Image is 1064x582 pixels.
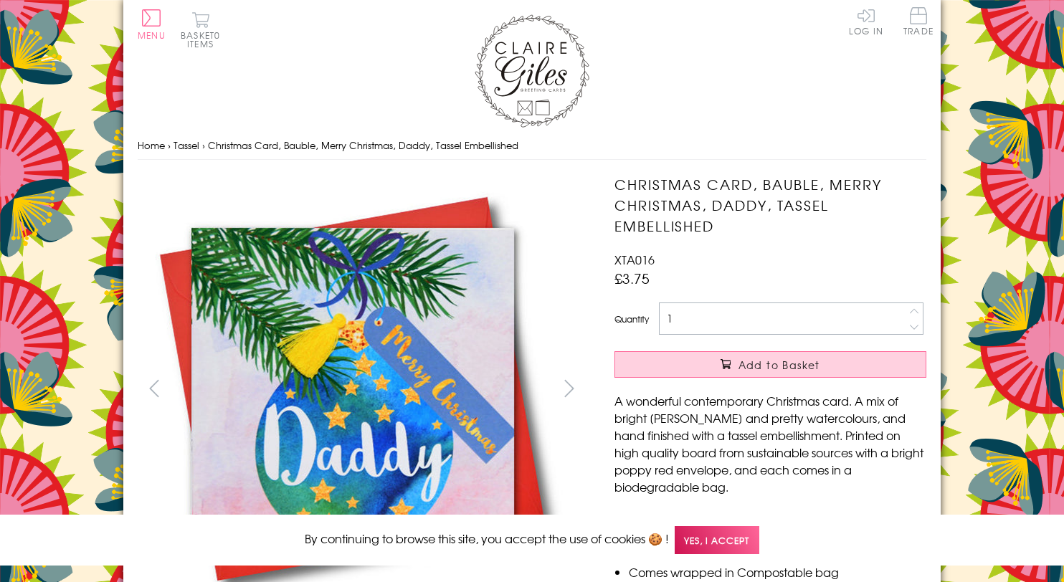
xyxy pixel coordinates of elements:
button: prev [138,372,170,404]
span: › [168,138,171,152]
span: Christmas Card, Bauble, Merry Christmas, Daddy, Tassel Embellished [208,138,518,152]
span: › [202,138,205,152]
label: Quantity [614,313,649,325]
a: Home [138,138,165,152]
span: XTA016 [614,251,655,268]
li: Dimensions: 150mm x 150mm [629,512,926,529]
span: Menu [138,29,166,42]
button: Menu [138,9,166,39]
h1: Christmas Card, Bauble, Merry Christmas, Daddy, Tassel Embellished [614,174,926,236]
button: Add to Basket [614,351,926,378]
p: A wonderful contemporary Christmas card. A mix of bright [PERSON_NAME] and pretty watercolours, a... [614,392,926,495]
span: Add to Basket [738,358,820,372]
button: Basket0 items [181,11,220,48]
img: Claire Giles Greetings Cards [475,14,589,128]
span: Yes, I accept [675,526,759,554]
span: 0 items [187,29,220,50]
nav: breadcrumbs [138,131,926,161]
span: £3.75 [614,268,650,288]
span: Trade [903,7,934,35]
a: Tassel [174,138,199,152]
a: Log In [849,7,883,35]
li: Comes wrapped in Compostable bag [629,563,926,581]
button: next [554,372,586,404]
a: Trade [903,7,934,38]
